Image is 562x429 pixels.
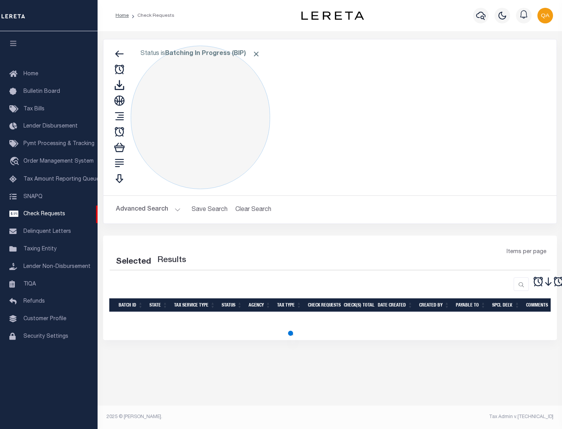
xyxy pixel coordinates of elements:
[9,157,22,167] i: travel_explore
[23,106,44,112] span: Tax Bills
[375,298,416,312] th: Date Created
[219,298,245,312] th: Status
[23,194,43,199] span: SNAPQ
[23,177,100,182] span: Tax Amount Reporting Queue
[157,254,186,267] label: Results
[537,8,553,23] img: svg+xml;base64,PHN2ZyB4bWxucz0iaHR0cDovL3d3dy53My5vcmcvMjAwMC9zdmciIHBvaW50ZXItZXZlbnRzPSJub25lIi...
[416,298,453,312] th: Created By
[301,11,364,20] img: logo-dark.svg
[116,298,146,312] th: Batch Id
[165,51,260,57] b: Batching In Progress (BIP)
[146,298,171,312] th: State
[341,298,375,312] th: Check(s) Total
[23,246,57,252] span: Taxing Entity
[23,211,65,217] span: Check Requests
[252,50,260,58] span: Click to Remove
[23,281,36,287] span: TIQA
[116,202,181,217] button: Advanced Search
[489,298,523,312] th: Spcl Delv.
[171,298,219,312] th: Tax Service Type
[453,298,489,312] th: Payable To
[523,298,558,312] th: Comments
[23,334,68,339] span: Security Settings
[23,124,78,129] span: Lender Disbursement
[245,298,274,312] th: Agency
[129,12,174,19] li: Check Requests
[23,71,38,77] span: Home
[131,46,270,189] div: Click to Edit
[274,298,305,312] th: Tax Type
[305,298,341,312] th: Check Requests
[116,13,129,18] a: Home
[232,202,275,217] button: Clear Search
[116,256,151,268] div: Selected
[187,202,232,217] button: Save Search
[101,413,330,420] div: 2025 © [PERSON_NAME].
[23,141,94,147] span: Pymt Processing & Tracking
[507,248,546,257] span: Items per page
[23,89,60,94] span: Bulletin Board
[23,159,94,164] span: Order Management System
[23,316,66,322] span: Customer Profile
[23,299,45,304] span: Refunds
[23,264,91,269] span: Lender Non-Disbursement
[23,229,71,234] span: Delinquent Letters
[336,413,553,420] div: Tax Admin v.[TECHNICAL_ID]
